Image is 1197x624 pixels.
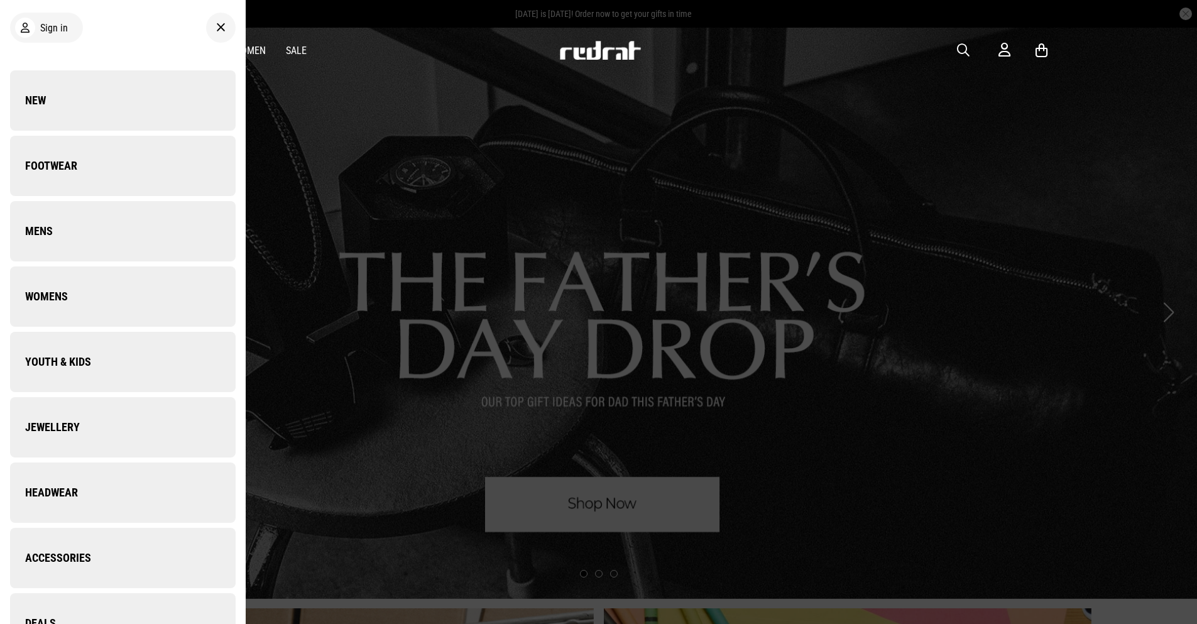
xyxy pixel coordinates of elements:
[10,463,236,523] a: Headwear Company
[123,44,235,156] img: Company
[10,332,236,392] a: Youth & Kids Company
[123,175,235,287] img: Company
[10,397,236,457] a: Jewellery Company
[10,93,46,108] span: New
[10,266,236,327] a: Womens Company
[40,22,68,34] span: Sign in
[10,158,77,173] span: Footwear
[559,41,642,60] img: Redrat logo
[10,70,236,131] a: New Company
[123,371,235,483] img: Company
[123,436,235,549] img: Company
[10,420,80,435] span: Jewellery
[10,528,236,588] a: Accessories Company
[10,354,91,369] span: Youth & Kids
[123,240,235,353] img: Company
[10,136,236,196] a: Footwear Company
[10,201,236,261] a: Mens Company
[10,224,53,239] span: Mens
[233,45,266,57] a: Women
[123,109,235,222] img: Company
[123,305,235,418] img: Company
[286,45,307,57] a: Sale
[10,550,91,566] span: Accessories
[10,485,78,500] span: Headwear
[123,501,235,614] img: Company
[10,289,68,304] span: Womens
